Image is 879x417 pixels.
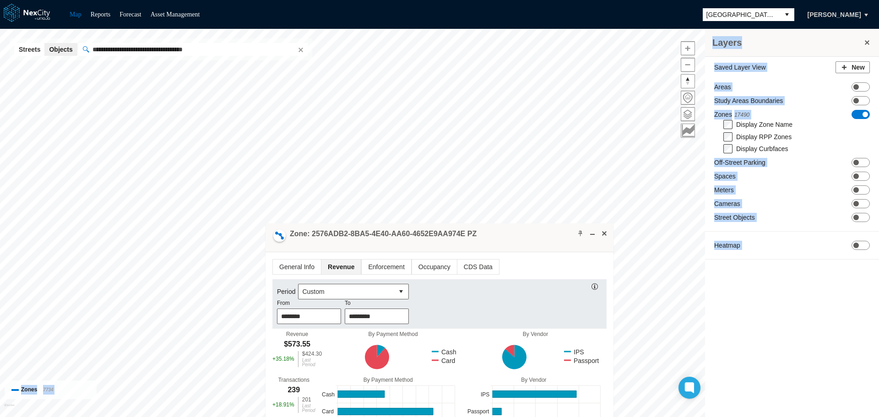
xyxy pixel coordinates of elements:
[119,11,141,18] a: Forecast
[681,58,695,72] button: Zoom out
[714,110,749,119] label: Zones
[714,158,765,167] label: Off-Street Parking
[714,82,731,92] label: Areas
[302,404,315,413] div: Last Period
[302,351,322,357] div: $424.30
[714,241,740,250] label: Heatmap
[836,61,870,73] button: New
[798,7,871,22] button: [PERSON_NAME]
[736,133,792,141] label: Display RPP Zones
[322,408,334,415] text: Card
[714,63,766,72] label: Saved Layer View
[736,121,792,128] label: Display Zone Name
[481,391,489,397] text: IPS
[681,107,695,121] button: Layers management
[322,391,335,397] text: Cash
[302,358,322,367] div: Last Period
[681,41,695,55] button: Zoom in
[43,387,53,392] span: 7734
[91,11,111,18] a: Reports
[277,287,298,296] label: Period
[714,213,755,222] label: Street Objects
[808,10,861,19] span: [PERSON_NAME]
[288,385,300,395] div: 239
[706,10,776,19] span: [GEOGRAPHIC_DATA][PERSON_NAME]
[302,287,390,296] span: Custom
[681,75,695,88] span: Reset bearing to north
[70,11,81,18] a: Map
[19,45,40,54] span: Streets
[465,377,602,383] div: By Vendor
[712,36,863,49] h3: Layers
[295,45,304,54] button: Clear
[412,260,457,274] span: Occupancy
[49,45,72,54] span: Objects
[681,42,695,55] span: Zoom in
[272,397,294,413] div: + 18.91 %
[325,331,462,337] div: By Payment Method
[736,145,788,152] label: Display Curbfaces
[284,339,310,349] div: $573.55
[780,8,794,21] button: select
[681,124,695,138] button: Key metrics
[362,260,411,274] span: Enforcement
[394,284,408,299] button: select
[277,299,290,307] label: From
[734,112,749,118] span: 17490
[714,172,736,181] label: Spaces
[278,377,309,383] div: Transactions
[14,43,45,56] button: Streets
[467,408,489,415] text: Passport
[44,43,77,56] button: Objects
[457,260,499,274] span: CDS Data
[714,185,734,195] label: Meters
[290,229,477,239] h4: Double-click to make header text selectable
[714,199,740,208] label: Cameras
[272,351,294,367] div: + 35.18 %
[273,260,321,274] span: General Info
[467,331,604,337] div: By Vendor
[11,385,90,395] div: Zones
[681,91,695,105] button: Home
[852,63,865,72] span: New
[681,74,695,88] button: Reset bearing to north
[681,58,695,71] span: Zoom out
[286,331,308,337] div: Revenue
[714,96,783,105] label: Study Areas Boundaries
[151,11,200,18] a: Asset Management
[321,260,361,274] span: Revenue
[320,377,457,383] div: By Payment Method
[4,404,15,414] a: Mapbox homepage
[345,299,351,307] label: To
[302,397,315,402] div: 201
